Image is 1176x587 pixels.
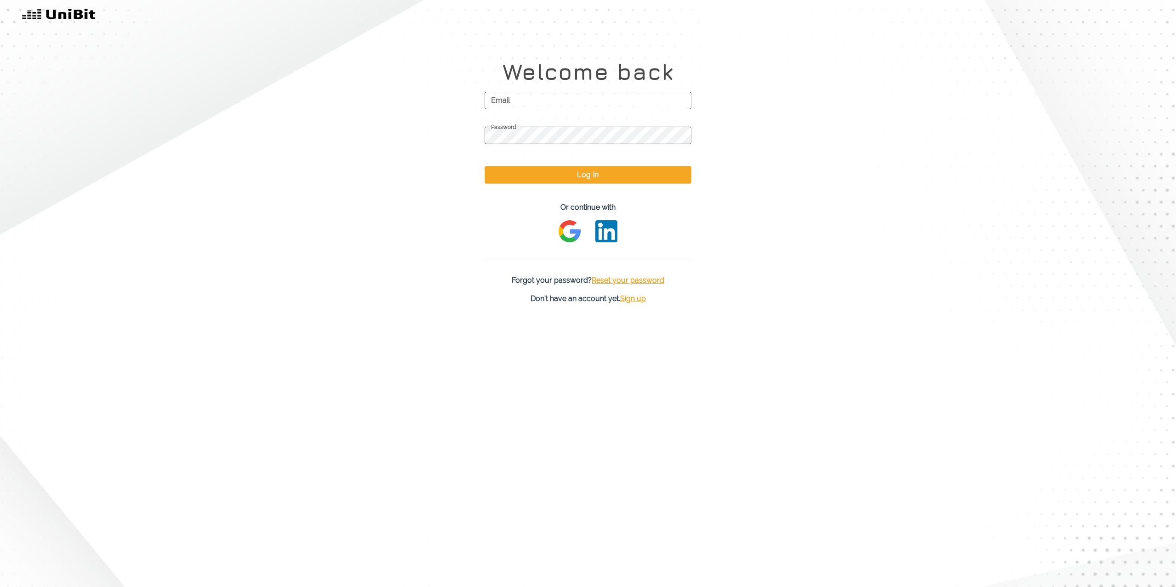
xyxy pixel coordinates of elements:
img: v31kVAdV+ltHqyPP9805dAV0ttielyHdjWdf+P4AoAAAAleaEIAAAAEFwBAABAcAUAAEBwBQAAAMEVAAAABFcAAAAEVwAAABB... [22,7,96,22]
iframe: Drift Widget Chat Controller [1130,541,1165,576]
button: Log in [485,166,691,184]
h1: Welcome back [333,59,843,85]
img: wNDaQje097HcAAAAABJRU5ErkJggg== [595,220,617,242]
span: Email [485,89,691,112]
span: Reset your password [592,276,664,285]
img: wAAAABJRU5ErkJggg== [559,220,581,242]
p: Forgot your password? [485,275,691,286]
p: Or continue with [485,202,691,213]
p: Don't have an account yet. [333,293,843,304]
span: Sign up [620,294,646,303]
input: Password [485,127,691,144]
span: Password [485,124,691,131]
